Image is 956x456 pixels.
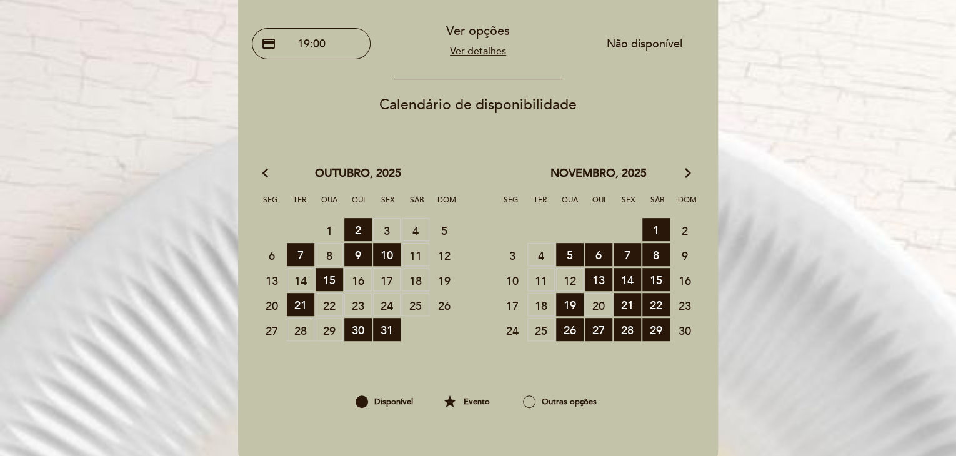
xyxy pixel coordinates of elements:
span: 9 [671,244,699,267]
span: 10 [373,243,401,266]
span: 5 [431,219,458,242]
span: 30 [344,318,372,341]
span: 22 [642,293,670,316]
span: 13 [258,269,286,292]
span: 23 [344,293,372,316]
span: Qui [346,194,371,217]
span: 1 [316,219,343,242]
span: Qui [587,194,612,217]
span: Sex [616,194,641,217]
span: 12 [431,244,458,267]
span: Sáb [405,194,430,217]
span: 8 [642,243,670,266]
span: 16 [671,269,699,292]
span: 4 [402,218,429,241]
span: 29 [316,318,343,341]
span: 10 [499,269,526,292]
span: 18 [527,293,555,316]
span: 26 [431,294,458,317]
span: 6 [585,243,612,266]
span: 9 [344,243,372,266]
span: 2 [344,218,372,241]
span: 8 [316,243,343,266]
span: Seg [258,194,283,217]
span: 27 [258,319,286,342]
span: Calendário de disponibilidade [379,96,577,114]
span: Dom [434,194,459,217]
span: outubro, 2025 [315,166,401,182]
span: 15 [642,268,670,291]
span: Ter [528,194,553,217]
span: 20 [258,294,286,317]
span: novembro, 2025 [550,166,647,182]
span: 31 [373,318,401,341]
span: 3 [373,218,401,241]
span: 29 [642,318,670,341]
span: 27 [585,318,612,341]
span: 17 [499,294,526,317]
div: Disponível [337,391,431,412]
span: 17 [373,268,401,291]
span: 2 [671,219,699,242]
span: 20 [585,293,612,316]
span: 22 [316,293,343,316]
span: Ter [287,194,312,217]
span: 24 [373,293,401,316]
span: credit_card [261,36,276,51]
span: 19 [556,293,584,316]
span: 11 [527,268,555,291]
span: 7 [614,243,641,266]
span: 16 [344,268,372,291]
span: 30 [671,319,699,342]
i: arrow_forward_ios [682,166,694,182]
button: Não disponível [585,28,704,59]
span: 21 [287,293,314,316]
span: Dom [675,194,700,217]
span: 4 [527,243,555,266]
span: 6 [258,244,286,267]
span: 12 [556,268,584,291]
span: 14 [287,268,314,291]
span: 18 [402,268,429,291]
span: 1 [642,218,670,241]
i: star [442,391,457,412]
span: 23 [671,294,699,317]
span: 19 [431,269,458,292]
span: 11 [402,243,429,266]
div: Ver opções [414,22,543,41]
span: 14 [614,268,641,291]
span: 3 [499,244,526,267]
span: Sex [376,194,401,217]
div: Outras opções [501,391,618,412]
a: Ver detalhes [450,45,506,57]
div: Evento [431,391,501,412]
i: arrow_back_ios [262,166,274,182]
span: 21 [614,293,641,316]
span: 25 [527,318,555,341]
span: 7 [287,243,314,266]
span: Sáb [645,194,670,217]
span: 28 [614,318,641,341]
button: credit_card 19:00 [252,28,371,59]
span: 24 [499,319,526,342]
span: Qua [317,194,342,217]
span: 28 [287,318,314,341]
span: 5 [556,243,584,266]
span: 25 [402,293,429,316]
span: Qua [557,194,582,217]
span: Seg [499,194,524,217]
span: 26 [556,318,584,341]
span: 13 [585,268,612,291]
span: 15 [316,268,343,291]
